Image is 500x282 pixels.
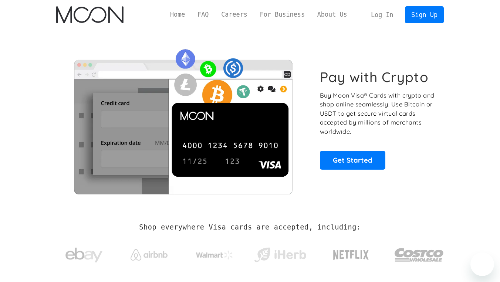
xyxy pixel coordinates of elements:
a: Log In [365,7,399,23]
a: FAQ [191,10,215,19]
a: Home [164,10,191,19]
a: Costco [394,234,444,272]
img: Moon Cards let you spend your crypto anywhere Visa is accepted. [56,44,310,194]
h2: Shop everywhere Visa cards are accepted, including: [139,223,361,231]
h1: Pay with Crypto [320,69,429,85]
a: home [56,6,123,23]
a: iHerb [253,238,308,268]
a: About Us [311,10,354,19]
a: Netflix [318,238,384,268]
a: Airbnb [122,242,177,264]
a: For Business [254,10,311,19]
img: Airbnb [131,249,168,261]
a: Walmart [187,243,242,263]
a: Get Started [320,151,385,169]
a: ebay [56,236,111,271]
img: Moon Logo [56,6,123,23]
img: ebay [65,244,102,267]
img: Walmart [196,251,233,259]
img: Netflix [332,246,369,264]
img: iHerb [253,245,308,265]
iframe: Button to launch messaging window [470,252,494,276]
p: Buy Moon Visa® Cards with crypto and shop online seamlessly! Use Bitcoin or USDT to get secure vi... [320,91,436,136]
a: Sign Up [405,6,443,23]
img: Costco [394,241,444,269]
a: Careers [215,10,253,19]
